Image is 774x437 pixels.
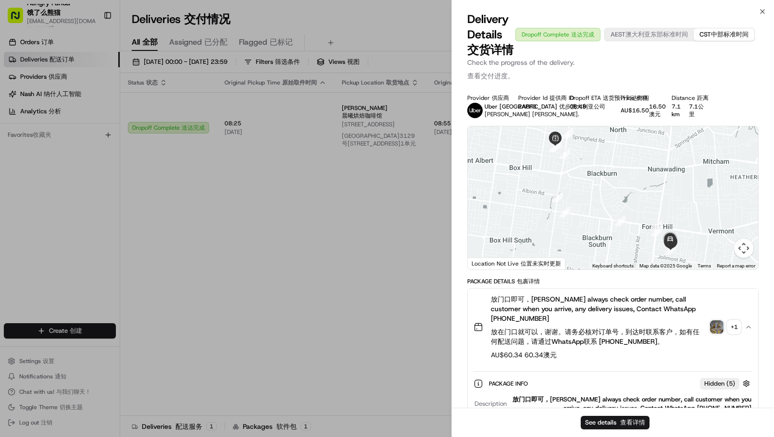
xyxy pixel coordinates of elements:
span: 查看详情 [620,418,645,426]
div: 📗 [10,216,17,223]
span: • [80,175,83,182]
div: 5 [562,128,573,139]
img: Asif Zaman Khan [10,166,25,181]
p: Welcome 👋 [10,38,175,54]
button: Start new chat [163,95,175,106]
div: 8 [560,148,570,159]
img: photo_proof_of_pickup image [710,320,724,334]
span: [PERSON_NAME] [30,175,78,182]
img: 1736555255976-a54dd68f-1ca7-489b-9aae-adbdc363a1c4 [10,92,27,109]
a: Powered byPylon [68,238,116,245]
div: + 1 [727,320,741,334]
div: We're available if you need us! [43,101,132,109]
div: 7.1 km [672,103,707,118]
button: 2A6F3 [518,103,537,110]
span: 放门口即可，[PERSON_NAME] always check order number, call customer when you arrive, any delivery issues... [491,294,706,350]
div: Past conversations [10,125,62,133]
span: 价格 [637,94,648,102]
div: Price [621,94,656,102]
div: Distance [672,94,707,102]
span: Knowledge Base [19,215,74,224]
span: 澳大利亚东部标准时间 [625,30,688,38]
a: Terms [698,263,711,268]
div: Location Not Live [468,257,565,269]
div: 7 [549,141,560,152]
span: 送货预计到达时间 [603,94,649,102]
div: Dropoff ETA [570,94,605,102]
span: 60.34澳元 [524,351,557,359]
span: Description [474,400,507,408]
button: Hidden (5) [700,377,752,389]
img: Nash [10,10,29,29]
button: See details 查看详情 [581,416,649,429]
span: 8月15日 [37,149,60,157]
span: API Documentation [91,215,154,224]
div: 💻 [81,216,89,223]
div: 13 [651,226,662,236]
span: • [32,149,35,157]
a: Open this area in Google Maps (opens a new window) [470,257,502,269]
span: Hidden ( 5 ) [704,379,735,388]
span: Delivery Details [467,12,515,58]
span: AU$60.34 [491,350,706,360]
button: CST [694,28,754,41]
div: 11 [615,216,625,226]
span: Package Info [489,380,530,388]
span: Pylon [96,238,116,245]
div: 放门口即可，[PERSON_NAME] always check order number, call customer when you arrive, any delivery issues... [511,395,751,413]
div: 08:49 [570,103,605,110]
span: 16.50澳元 [649,103,666,118]
span: [PERSON_NAME] [485,110,579,118]
img: 1736555255976-a54dd68f-1ca7-489b-9aae-adbdc363a1c4 [19,175,27,183]
div: 12 [651,221,662,231]
button: See all [149,123,175,134]
img: 1727276513143-84d647e1-66c0-4f92-a045-3c9f9f5dfd92 [20,92,37,109]
span: Uber [GEOGRAPHIC_DATA] [485,103,605,110]
a: 📗Knowledge Base [6,211,77,228]
span: 优步澳大利亚公司 [559,103,605,110]
span: 交货详情 [467,42,513,58]
div: 10 [559,207,570,218]
button: Keyboard shortcuts [592,263,634,269]
div: Provider [467,94,503,102]
a: 💻API Documentation [77,211,158,228]
img: Google [470,257,502,269]
div: Package Details [467,278,759,285]
span: 提供商 ID [549,94,574,102]
span: 8月7日 [85,175,104,182]
button: 放门口即可，[PERSON_NAME] always check order number, call customer when you arrive, any delivery issues... [468,289,758,365]
span: 查看交付进度。 [467,72,514,80]
span: 供应商 [492,94,509,102]
div: AU$16.50 [621,103,656,118]
span: 7.1公里 [689,103,704,118]
button: photo_proof_of_pickup image+1 [710,320,741,334]
div: Start new chat [43,92,158,101]
img: uber-new-logo.jpeg [467,103,483,118]
button: AEST [605,28,694,41]
span: 包裹详情 [517,278,540,285]
input: Clear [25,62,159,72]
div: Provider Id [518,94,554,102]
span: 中部标准时间 [711,30,749,38]
span: 位置未实时更新 [521,260,561,267]
div: 9 [552,192,563,202]
span: 放在门口就可以，谢谢。请务必核对订单号，到达时联系客户，如有任何配送问题，请通过WhatsApp联系 [PHONE_NUMBER]。 [491,328,699,346]
span: [PERSON_NAME]. [532,110,579,118]
span: Map data ©2025 Google [639,263,692,268]
p: Check the progress of the delivery. [467,58,759,85]
a: Report a map error [717,263,755,268]
button: Map camera controls [734,239,753,258]
span: 距离 [697,94,709,102]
